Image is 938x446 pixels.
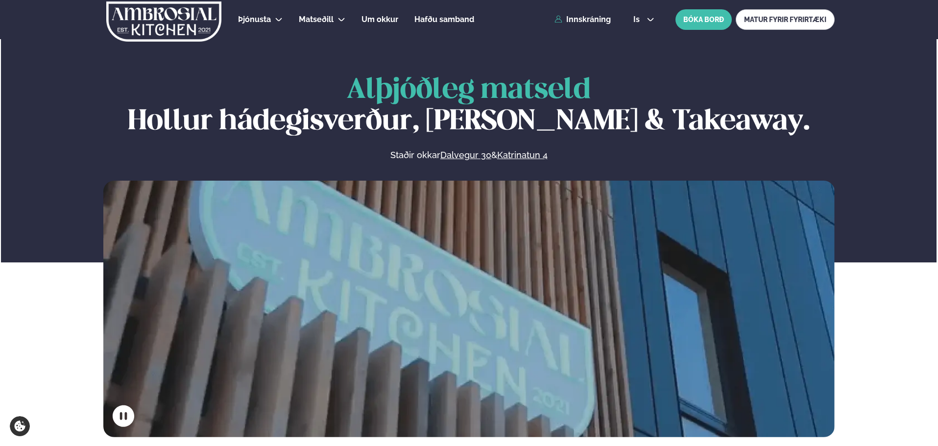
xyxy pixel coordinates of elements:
[675,9,732,30] button: BÓKA BORÐ
[105,1,222,42] img: logo
[103,75,835,138] h1: Hollur hádegisverður, [PERSON_NAME] & Takeaway.
[414,15,474,24] span: Hafðu samband
[238,14,271,25] a: Þjónusta
[736,9,835,30] a: MATUR FYRIR FYRIRTÆKI
[633,16,643,23] span: is
[497,149,548,161] a: Katrinatun 4
[238,15,271,24] span: Þjónusta
[554,15,611,24] a: Innskráning
[347,77,591,104] span: Alþjóðleg matseld
[284,149,654,161] p: Staðir okkar &
[414,14,474,25] a: Hafðu samband
[625,16,662,23] button: is
[361,14,398,25] a: Um okkur
[10,416,30,436] a: Cookie settings
[361,15,398,24] span: Um okkur
[299,14,334,25] a: Matseðill
[299,15,334,24] span: Matseðill
[440,149,491,161] a: Dalvegur 30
